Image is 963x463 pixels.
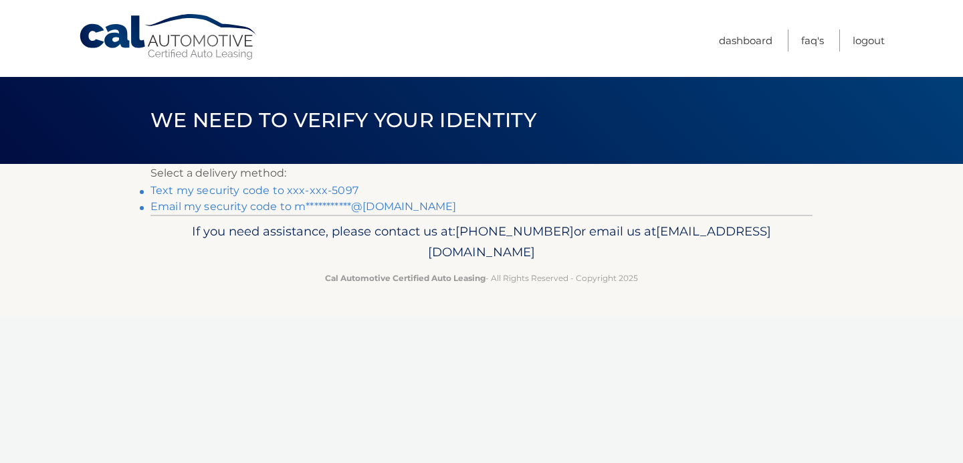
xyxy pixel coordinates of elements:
a: Text my security code to xxx-xxx-5097 [150,184,358,197]
p: - All Rights Reserved - Copyright 2025 [159,271,804,285]
a: Cal Automotive [78,13,259,61]
a: Dashboard [719,29,772,52]
strong: Cal Automotive Certified Auto Leasing [325,273,486,283]
p: If you need assistance, please contact us at: or email us at [159,221,804,264]
a: Logout [853,29,885,52]
a: FAQ's [801,29,824,52]
span: We need to verify your identity [150,108,536,132]
p: Select a delivery method: [150,164,813,183]
span: [PHONE_NUMBER] [455,223,574,239]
